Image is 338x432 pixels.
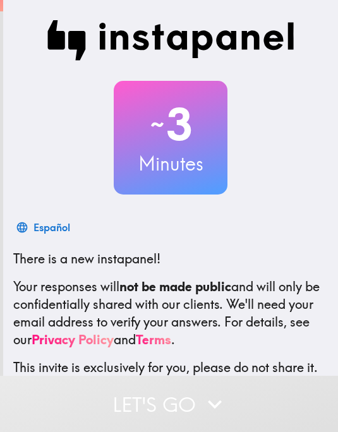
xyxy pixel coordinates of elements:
h2: 3 [114,99,227,150]
a: Privacy Policy [32,332,114,347]
img: Instapanel [47,20,294,61]
a: Terms [136,332,171,347]
span: ~ [148,105,166,143]
b: not be made public [119,279,231,294]
p: This invite is exclusively for you, please do not share it. Complete it soon because spots are li... [13,359,328,394]
p: Your responses will and will only be confidentially shared with our clients. We'll need your emai... [13,278,328,349]
button: Español [13,215,75,240]
div: Español [33,219,70,236]
span: There is a new instapanel! [13,251,160,267]
h3: Minutes [114,150,227,177]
